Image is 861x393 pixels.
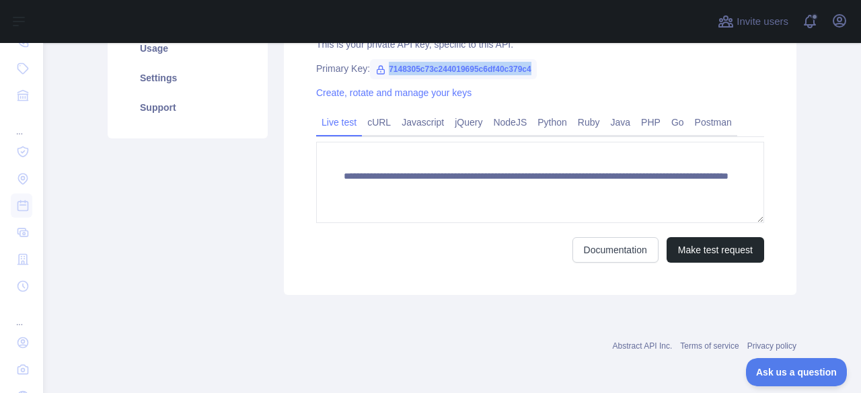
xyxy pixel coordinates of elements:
[316,87,472,98] a: Create, rotate and manage your keys
[737,14,788,30] span: Invite users
[532,112,572,133] a: Python
[572,237,659,263] a: Documentation
[124,63,252,93] a: Settings
[746,358,848,386] iframe: Toggle Customer Support
[370,59,537,79] span: 7148305c73c244019695c6df40c379c4
[449,112,488,133] a: jQuery
[636,112,666,133] a: PHP
[667,237,764,263] button: Make test request
[124,34,252,63] a: Usage
[572,112,605,133] a: Ruby
[488,112,532,133] a: NodeJS
[396,112,449,133] a: Javascript
[316,62,764,75] div: Primary Key:
[362,112,396,133] a: cURL
[605,112,636,133] a: Java
[613,341,673,351] a: Abstract API Inc.
[316,112,362,133] a: Live test
[680,341,739,351] a: Terms of service
[316,38,764,51] div: This is your private API key, specific to this API.
[689,112,737,133] a: Postman
[715,11,791,32] button: Invite users
[11,301,32,328] div: ...
[747,341,796,351] a: Privacy policy
[124,93,252,122] a: Support
[666,112,689,133] a: Go
[11,110,32,137] div: ...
